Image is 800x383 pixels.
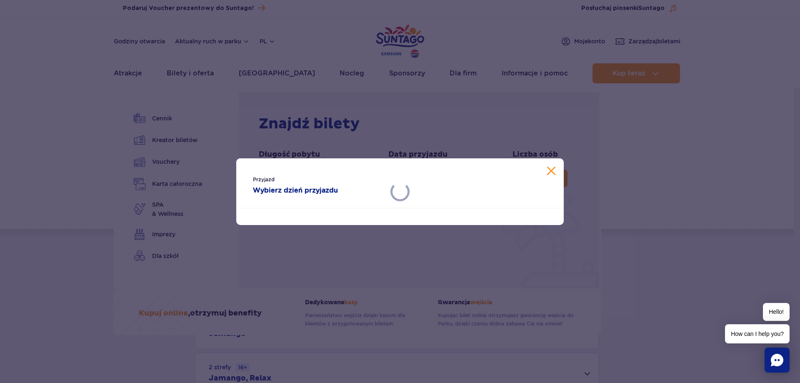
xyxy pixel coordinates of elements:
button: Zamknij kalendarz [547,167,555,175]
strong: Wybierz dzień przyjazdu [253,185,383,195]
span: Przyjazd [253,175,383,184]
div: Chat [765,348,790,373]
span: Hello! [763,303,790,321]
span: How can I help you? [725,324,790,343]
